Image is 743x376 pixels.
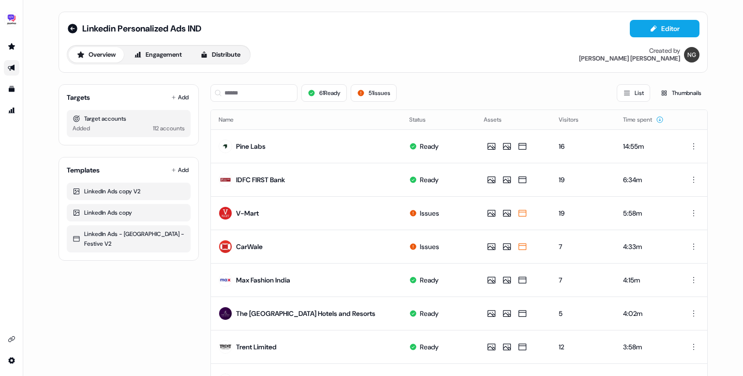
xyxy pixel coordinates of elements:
[420,208,439,218] div: Issues
[409,111,437,128] button: Status
[67,165,100,175] div: Templates
[4,331,19,347] a: Go to integrations
[82,23,201,34] span: Linkedin Personalized Ads IND
[73,124,90,133] div: Added
[623,342,669,352] div: 3:58m
[579,55,680,63] div: [PERSON_NAME] [PERSON_NAME]
[169,163,191,177] button: Add
[153,124,185,133] div: 112 accounts
[4,103,19,118] a: Go to attribution
[559,342,608,352] div: 12
[236,342,277,352] div: Trent Limited
[236,141,266,151] div: Pine Labs
[476,110,551,129] th: Assets
[169,91,191,104] button: Add
[623,208,669,218] div: 5:58m
[623,111,664,128] button: Time spent
[559,208,608,218] div: 19
[623,175,669,185] div: 6:34m
[4,353,19,368] a: Go to integrations
[654,84,708,102] button: Thumbnails
[559,242,608,251] div: 7
[73,229,185,249] div: LinkedIn Ads - [GEOGRAPHIC_DATA] - Festive V2
[559,141,608,151] div: 16
[559,309,608,318] div: 5
[192,47,249,63] button: Distribute
[4,81,19,97] a: Go to templates
[67,93,90,102] div: Targets
[623,275,669,285] div: 4:15m
[420,141,439,151] div: Ready
[219,111,245,128] button: Name
[623,141,669,151] div: 14:55m
[73,208,185,218] div: LinkedIn Ads copy
[623,309,669,318] div: 4:02m
[420,275,439,285] div: Ready
[420,175,439,185] div: Ready
[559,111,590,128] button: Visitors
[420,242,439,251] div: Issues
[630,25,699,35] a: Editor
[649,47,680,55] div: Created by
[420,309,439,318] div: Ready
[420,342,439,352] div: Ready
[73,187,185,196] div: LinkedIn Ads copy V2
[4,60,19,76] a: Go to outbound experience
[73,114,185,124] div: Target accounts
[351,84,397,102] button: 51issues
[236,309,375,318] div: The [GEOGRAPHIC_DATA] Hotels and Resorts
[617,84,650,102] button: List
[630,20,699,37] button: Editor
[4,39,19,54] a: Go to prospects
[69,47,124,63] button: Overview
[236,275,290,285] div: Max Fashion India
[559,175,608,185] div: 19
[623,242,669,251] div: 4:33m
[684,47,699,63] img: Nikunj
[559,275,608,285] div: 7
[301,84,347,102] button: 61Ready
[236,175,285,185] div: IDFC FIRST Bank
[236,208,259,218] div: V-Mart
[236,242,263,251] div: CarWale
[126,47,190,63] button: Engagement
